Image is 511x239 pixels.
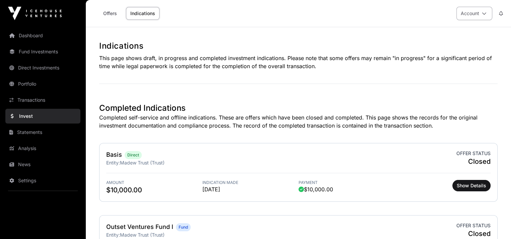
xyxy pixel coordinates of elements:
[99,103,498,113] h1: Completed Indications
[202,185,299,193] span: [DATE]
[299,180,395,185] span: Payment
[5,157,80,172] a: News
[5,125,80,140] a: Statements
[456,150,491,157] span: Offer status
[5,141,80,156] a: Analysis
[127,152,139,158] span: Direct
[106,185,202,195] span: $10,000.00
[99,113,498,130] p: Completed self-service and offline indications. These are offers which have been closed and compl...
[99,41,498,51] h1: Indications
[5,93,80,107] a: Transactions
[202,180,299,185] span: Indication Made
[126,7,159,20] a: Indications
[8,7,62,20] img: Icehouse Ventures Logo
[106,232,120,238] span: Entity:
[120,160,165,165] span: Madew Trust (Trust)
[456,7,492,20] button: Account
[106,222,173,232] h2: Outset Ventures Fund I
[97,7,123,20] a: Offers
[5,60,80,75] a: Direct Investments
[5,44,80,59] a: Fund Investments
[456,229,491,238] span: Closed
[99,54,498,70] p: This page shows draft, in progress and completed investment indications. Please note that some of...
[106,160,120,165] span: Entity:
[456,157,491,166] span: Closed
[477,207,511,239] iframe: Chat Widget
[5,173,80,188] a: Settings
[106,150,122,159] h2: Basis
[179,225,188,230] span: Fund
[457,182,486,189] span: Show Details
[456,222,491,229] span: Offer status
[452,180,491,191] button: Show Details
[106,180,202,185] span: Amount
[5,109,80,124] a: Invest
[299,185,333,193] span: $10,000.00
[5,77,80,91] a: Portfolio
[120,232,165,238] span: Madew Trust (Trust)
[5,28,80,43] a: Dashboard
